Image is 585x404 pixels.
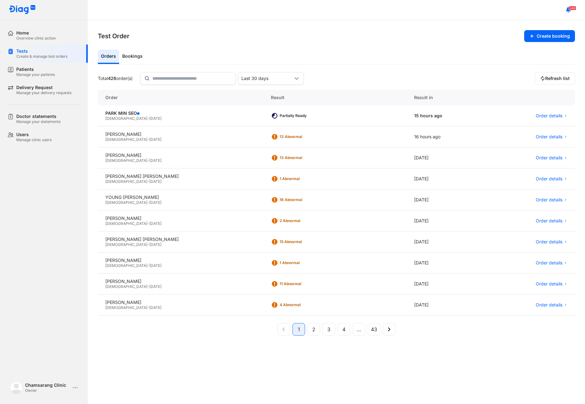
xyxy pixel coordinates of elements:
[535,72,575,85] button: Refresh list
[263,90,407,105] div: Result
[105,300,256,305] div: [PERSON_NAME]
[108,76,116,81] span: 426
[105,242,147,247] span: [DEMOGRAPHIC_DATA]
[147,158,149,163] span: -
[147,116,149,121] span: -
[16,36,56,41] div: Overview clinic action
[241,76,293,81] div: Last 30 days
[536,218,562,224] span: Order details
[149,242,161,247] span: [DATE]
[407,295,487,316] div: [DATE]
[149,200,161,205] span: [DATE]
[105,200,147,205] span: [DEMOGRAPHIC_DATA]
[25,382,70,388] div: Chamsarang Clinic
[147,200,149,205] span: -
[545,76,570,81] span: Refresh list
[280,302,330,307] div: 4 Abnormal
[16,30,56,36] div: Home
[407,231,487,252] div: [DATE]
[280,218,330,223] div: 2 Abnormal
[105,258,256,263] div: [PERSON_NAME]
[105,179,147,184] span: [DEMOGRAPHIC_DATA]
[105,237,256,242] div: [PERSON_NAME] [PERSON_NAME]
[407,168,487,189] div: [DATE]
[16,119,61,124] div: Manage your statements
[16,54,67,59] div: Create & manage test orders
[149,179,161,184] span: [DATE]
[105,110,256,116] div: PARK MIN SEO
[536,113,562,119] span: Order details
[342,326,345,333] span: 4
[407,90,487,105] div: Result in
[368,323,380,336] button: 43
[147,263,149,268] span: -
[16,132,52,137] div: Users
[280,155,330,160] div: 13 Abnormal
[147,305,149,310] span: -
[105,279,256,284] div: [PERSON_NAME]
[407,252,487,274] div: [DATE]
[280,113,330,118] div: Partially Ready
[105,116,147,121] span: [DEMOGRAPHIC_DATA]
[407,210,487,231] div: [DATE]
[147,179,149,184] span: -
[16,137,52,142] div: Manage clinic users
[105,194,256,200] div: YOUNG [PERSON_NAME]
[16,72,55,77] div: Manage your patients
[147,242,149,247] span: -
[105,131,256,137] div: [PERSON_NAME]
[98,90,263,105] div: Order
[536,155,562,161] span: Order details
[280,239,330,244] div: 15 Abnormal
[536,197,562,203] span: Order details
[149,137,161,142] span: [DATE]
[119,50,146,64] div: Bookings
[524,30,575,42] button: Create booking
[25,388,70,393] div: Owner
[149,284,161,289] span: [DATE]
[280,260,330,265] div: 1 Abnormal
[149,116,161,121] span: [DATE]
[16,48,67,54] div: Tests
[536,134,562,140] span: Order details
[149,221,161,226] span: [DATE]
[16,85,71,90] div: Delivery Request
[407,105,487,126] div: 15 hours ago
[105,173,256,179] div: [PERSON_NAME] [PERSON_NAME]
[569,6,576,10] span: 240
[105,215,256,221] div: [PERSON_NAME]
[147,221,149,226] span: -
[98,32,129,40] h3: Test Order
[536,239,562,245] span: Order details
[280,134,330,139] div: 13 Abnormal
[312,326,315,333] span: 2
[536,260,562,266] span: Order details
[280,176,330,181] div: 1 Abnormal
[353,323,365,336] button: ...
[105,137,147,142] span: [DEMOGRAPHIC_DATA]
[147,137,149,142] span: -
[407,274,487,295] div: [DATE]
[149,305,161,310] span: [DATE]
[105,158,147,163] span: [DEMOGRAPHIC_DATA]
[407,147,487,168] div: [DATE]
[280,197,330,202] div: 16 Abnormal
[105,305,147,310] span: [DEMOGRAPHIC_DATA]
[16,114,61,119] div: Doctor statements
[308,323,320,336] button: 2
[371,326,377,333] span: 43
[105,284,147,289] span: [DEMOGRAPHIC_DATA]
[105,152,256,158] div: [PERSON_NAME]
[105,221,147,226] span: [DEMOGRAPHIC_DATA]
[407,189,487,210] div: [DATE]
[149,263,161,268] span: [DATE]
[149,158,161,163] span: [DATE]
[9,5,36,15] img: logo
[98,50,119,64] div: Orders
[338,323,350,336] button: 4
[298,326,300,333] span: 1
[16,66,55,72] div: Patients
[10,381,23,394] img: logo
[98,76,133,81] div: Total order(s)
[292,323,305,336] button: 1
